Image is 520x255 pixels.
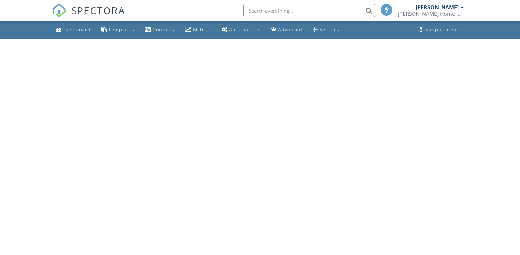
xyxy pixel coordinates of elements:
[182,24,214,36] a: Metrics
[310,24,342,36] a: Settings
[52,9,125,23] a: SPECTORA
[71,3,125,17] span: SPECTORA
[229,26,260,33] div: Automations
[153,26,174,33] div: Contacts
[53,24,93,36] a: Dashboard
[63,26,91,33] div: Dashboard
[425,26,464,33] div: Support Center
[193,26,211,33] div: Metrics
[219,24,263,36] a: Automations (Basic)
[268,24,305,36] a: Advanced
[243,4,375,17] input: Search everything...
[278,26,302,33] div: Advanced
[142,24,177,36] a: Contacts
[398,11,464,17] div: Riley Home Inspections
[320,26,339,33] div: Settings
[52,3,67,18] img: The Best Home Inspection Software - Spectora
[416,4,459,11] div: [PERSON_NAME]
[416,24,467,36] a: Support Center
[99,24,137,36] a: Templates
[108,26,134,33] div: Templates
